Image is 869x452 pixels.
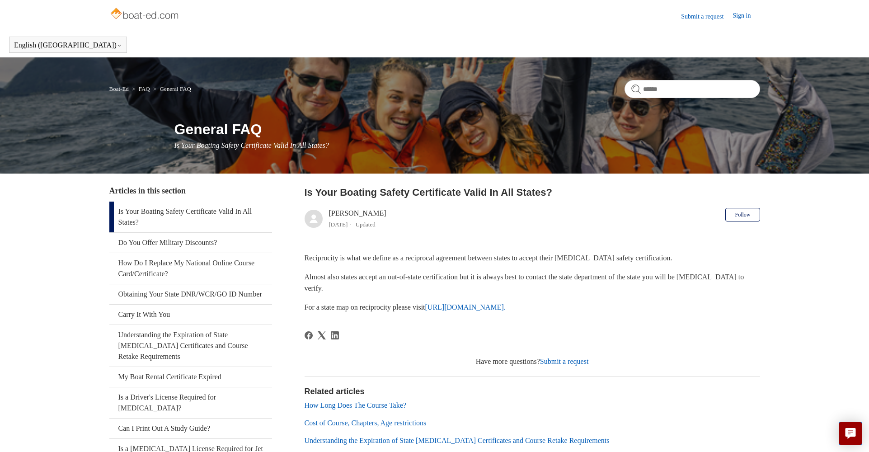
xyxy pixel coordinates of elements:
[139,85,150,92] a: FAQ
[14,41,122,49] button: English ([GEOGRAPHIC_DATA])
[109,85,129,92] a: Boat-Ed
[109,367,272,387] a: My Boat Rental Certificate Expired
[356,221,376,228] li: Updated
[329,221,348,228] time: 03/02/2024, 00:48
[329,208,386,230] div: [PERSON_NAME]
[174,118,760,140] h1: General FAQ
[109,325,272,367] a: Understanding the Expiration of State [MEDICAL_DATA] Certificates and Course Retake Requirements
[130,85,151,92] li: FAQ
[839,422,862,445] button: Live chat
[305,331,313,339] a: Facebook
[305,356,760,367] div: Have more questions?
[151,85,191,92] li: General FAQ
[305,252,760,264] p: Reciprocity is what we define as a reciprocal agreement between states to accept their [MEDICAL_D...
[305,419,427,427] a: Cost of Course, Chapters, Age restrictions
[425,303,506,311] a: [URL][DOMAIN_NAME].
[305,386,760,398] h2: Related articles
[109,387,272,418] a: Is a Driver's License Required for [MEDICAL_DATA]?
[305,271,760,294] p: Almost also states accept an out-of-state certification but it is always best to contact the stat...
[109,305,272,325] a: Carry It With You
[109,284,272,304] a: Obtaining Your State DNR/WCR/GO ID Number
[174,141,329,149] span: Is Your Boating Safety Certificate Valid In All States?
[305,437,610,444] a: Understanding the Expiration of State [MEDICAL_DATA] Certificates and Course Retake Requirements
[733,11,760,22] a: Sign in
[160,85,191,92] a: General FAQ
[331,331,339,339] svg: Share this page on LinkedIn
[318,331,326,339] a: X Corp
[331,331,339,339] a: LinkedIn
[109,253,272,284] a: How Do I Replace My National Online Course Card/Certificate?
[109,419,272,438] a: Can I Print Out A Study Guide?
[109,5,181,24] img: Boat-Ed Help Center home page
[305,401,406,409] a: How Long Does The Course Take?
[109,202,272,232] a: Is Your Boating Safety Certificate Valid In All States?
[305,331,313,339] svg: Share this page on Facebook
[681,12,733,21] a: Submit a request
[109,233,272,253] a: Do You Offer Military Discounts?
[109,186,186,195] span: Articles in this section
[725,208,760,221] button: Follow Article
[540,358,589,365] a: Submit a request
[109,85,131,92] li: Boat-Ed
[305,185,760,200] h2: Is Your Boating Safety Certificate Valid In All States?
[625,80,760,98] input: Search
[318,331,326,339] svg: Share this page on X Corp
[305,301,760,313] p: For a state map on reciprocity please visit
